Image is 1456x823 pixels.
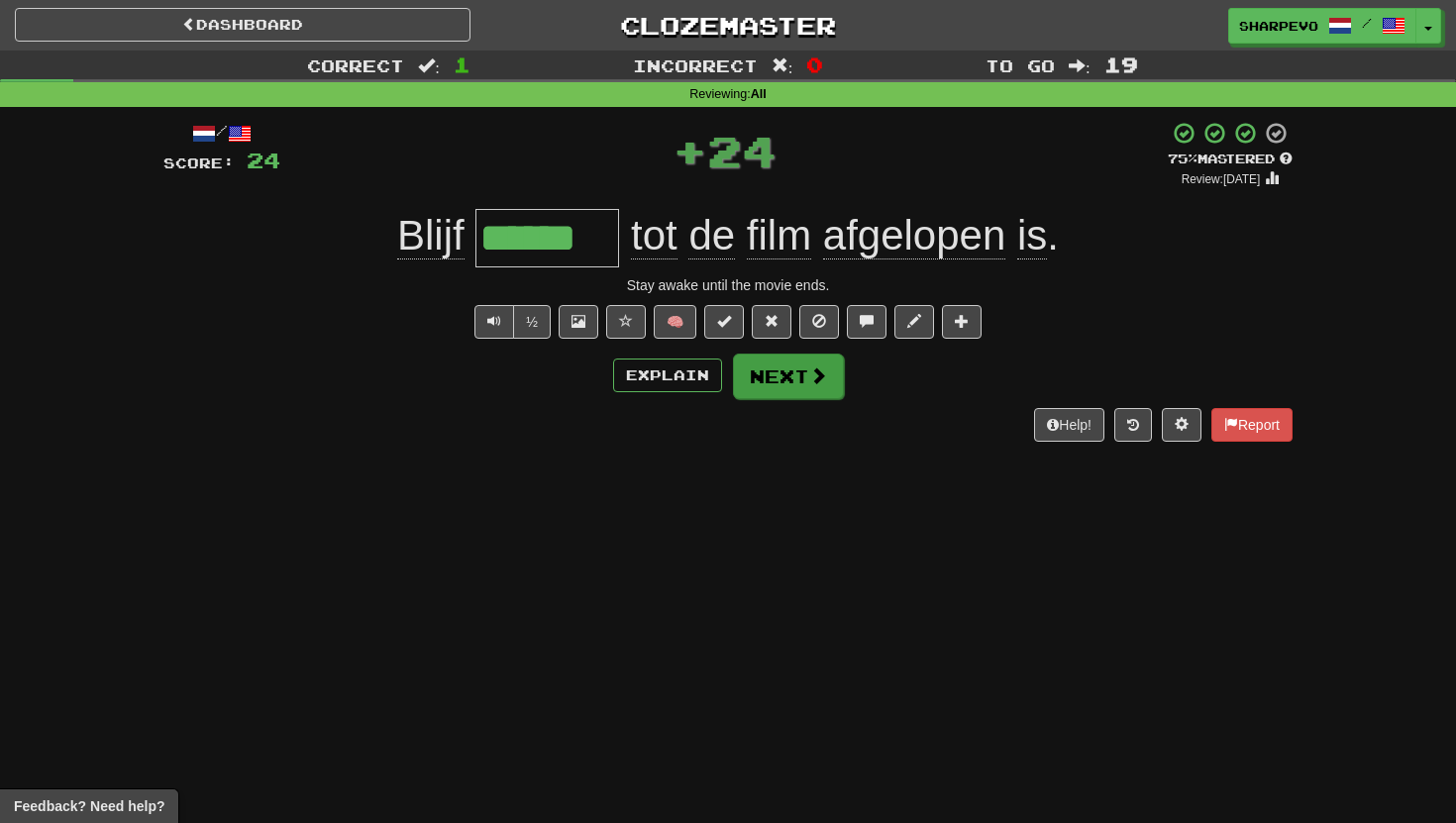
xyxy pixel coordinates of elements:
[707,126,777,175] span: 24
[704,305,744,339] button: Set this sentence to 100% Mastered (alt+m)
[470,305,551,339] div: Text-to-speech controls
[474,305,514,339] button: Play sentence audio (ctl+space)
[631,212,677,259] span: tot
[613,359,722,392] button: Explain
[606,305,646,339] button: Favorite sentence (alt+f)
[688,212,735,259] span: de
[799,305,839,339] button: Ignore sentence (alt+i)
[847,305,886,339] button: Discuss sentence (alt+u)
[752,305,791,339] button: Reset to 0% Mastered (alt+r)
[1017,212,1047,259] span: is
[633,55,758,75] span: Incorrect
[894,305,934,339] button: Edit sentence (alt+d)
[1168,151,1197,166] span: 75 %
[1168,151,1293,168] div: Mastered
[15,8,470,42] a: Dashboard
[1114,408,1152,442] button: Round history (alt+y)
[619,212,1059,259] span: .
[513,305,551,339] button: ½
[1239,17,1318,35] span: sharpevo
[1362,16,1372,30] span: /
[986,55,1055,75] span: To go
[163,154,235,171] span: Score:
[307,55,404,75] span: Correct
[1069,57,1091,74] span: :
[747,212,811,259] span: film
[942,305,982,339] button: Add to collection (alt+a)
[397,212,465,259] span: Blijf
[772,57,793,74] span: :
[751,87,767,101] strong: All
[247,148,280,172] span: 24
[14,796,164,816] span: Open feedback widget
[418,57,440,74] span: :
[654,305,696,339] button: 🧠
[733,354,844,399] button: Next
[1228,8,1416,44] a: sharpevo /
[163,275,1293,295] div: Stay awake until the movie ends.
[1182,172,1261,186] small: Review: [DATE]
[1034,408,1104,442] button: Help!
[1104,52,1138,76] span: 19
[823,212,1006,259] span: afgelopen
[163,121,280,146] div: /
[806,52,823,76] span: 0
[500,8,956,43] a: Clozemaster
[559,305,598,339] button: Show image (alt+x)
[673,121,707,180] span: +
[454,52,470,76] span: 1
[1211,408,1293,442] button: Report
